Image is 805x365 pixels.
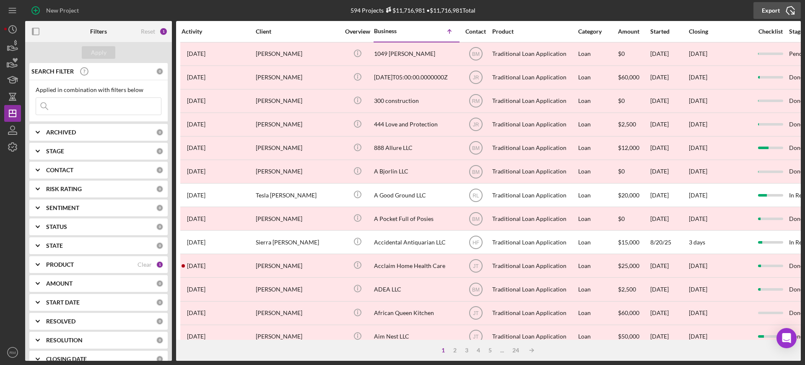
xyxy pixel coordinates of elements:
div: Reset [141,28,155,35]
div: Traditional Loan Application [492,43,576,65]
div: [DATE] [650,160,688,183]
div: Loan [578,255,617,277]
b: PRODUCT [46,261,74,268]
div: $60,000 [618,302,649,324]
div: Loan [578,326,617,348]
time: [DATE] [689,50,707,57]
div: 594 Projects • $11,716,981 Total [351,7,475,14]
div: Accidental Antiquarian LLC [374,231,458,253]
text: HF [473,239,479,245]
div: [PERSON_NAME] [256,160,340,183]
div: [PERSON_NAME] [256,326,340,348]
b: STATUS [46,223,67,230]
b: RESOLUTION [46,337,83,344]
div: [PERSON_NAME] [256,207,340,230]
div: 1049 [PERSON_NAME] [374,43,458,65]
text: JR [473,75,479,81]
text: RM [472,98,480,104]
div: 0 [156,299,164,306]
time: [DATE] [689,121,707,128]
button: Apply [82,46,115,59]
time: [DATE] [689,333,707,340]
div: Traditional Loan Application [492,278,576,300]
text: BM [472,287,480,293]
text: JR [473,122,479,128]
div: Amount [618,28,649,35]
div: 0 [156,355,164,363]
div: $0 [618,160,649,183]
b: SENTIMENT [46,205,79,211]
div: 0 [156,129,164,136]
div: Acclaim Home Health Care [374,255,458,277]
div: 0 [156,242,164,249]
div: [DATE] [650,255,688,277]
div: [PERSON_NAME] [256,66,340,89]
div: $0 [618,207,649,230]
div: Traditional Loan Application [492,66,576,89]
time: 3 days [689,239,705,246]
div: Traditional Loan Application [492,207,576,230]
text: BM [472,169,480,175]
div: Traditional Loan Application [492,90,576,112]
div: $50,000 [618,326,649,348]
div: $2,500 [618,113,649,136]
text: BM [472,216,480,222]
div: [PERSON_NAME] [256,255,340,277]
div: Loan [578,278,617,300]
div: Contact [460,28,491,35]
div: [PERSON_NAME] [256,137,340,159]
time: [DATE] [689,215,707,222]
time: 2024-11-14 20:31 [187,215,205,222]
div: 0 [156,204,164,212]
div: Loan [578,231,617,253]
b: ARCHIVED [46,129,76,136]
div: Traditional Loan Application [492,231,576,253]
b: STAGE [46,148,64,155]
time: 2024-05-17 18:59 [187,121,205,128]
div: A Bjorlin LLC [374,160,458,183]
b: Filters [90,28,107,35]
div: Started [650,28,688,35]
div: [DATE]T05:00:00.0000000Z [374,66,458,89]
b: RESOLVED [46,318,75,325]
div: [DATE] [650,137,688,159]
text: BM [472,145,480,151]
time: [DATE] [689,168,707,175]
time: 2024-06-21 17:05 [187,286,205,293]
div: [DATE] [650,302,688,324]
div: $0 [618,90,649,112]
div: Tesla [PERSON_NAME] [256,184,340,206]
div: Traditional Loan Application [492,184,576,206]
div: 0 [156,185,164,193]
time: [DATE] [689,144,707,151]
div: Sierra [PERSON_NAME] [256,231,340,253]
div: [DATE] [650,66,688,89]
div: New Project [46,2,79,19]
div: 8/20/25 [650,231,688,253]
div: 3 [461,347,473,354]
div: $25,000 [618,255,649,277]
div: Product [492,28,576,35]
div: $0 [618,43,649,65]
div: Traditional Loan Application [492,137,576,159]
div: 0 [156,68,164,75]
div: 0 [156,147,164,155]
div: 2 [449,347,461,354]
b: CONTACT [46,167,73,173]
div: Checklist [753,28,788,35]
div: [DATE] [650,43,688,65]
button: New Project [25,2,87,19]
time: 2024-10-16 16:31 [187,263,205,269]
div: Loan [578,207,617,230]
div: 0 [156,166,164,174]
b: AMOUNT [46,280,73,287]
div: Loan [578,184,617,206]
time: [DATE] [689,97,707,104]
text: JT [473,263,479,269]
div: 0 [156,318,164,325]
time: 2024-06-12 15:28 [187,333,205,340]
div: Loan [578,66,617,89]
div: 24 [508,347,523,354]
div: Aim Nest LLC [374,326,458,348]
div: Loan [578,302,617,324]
